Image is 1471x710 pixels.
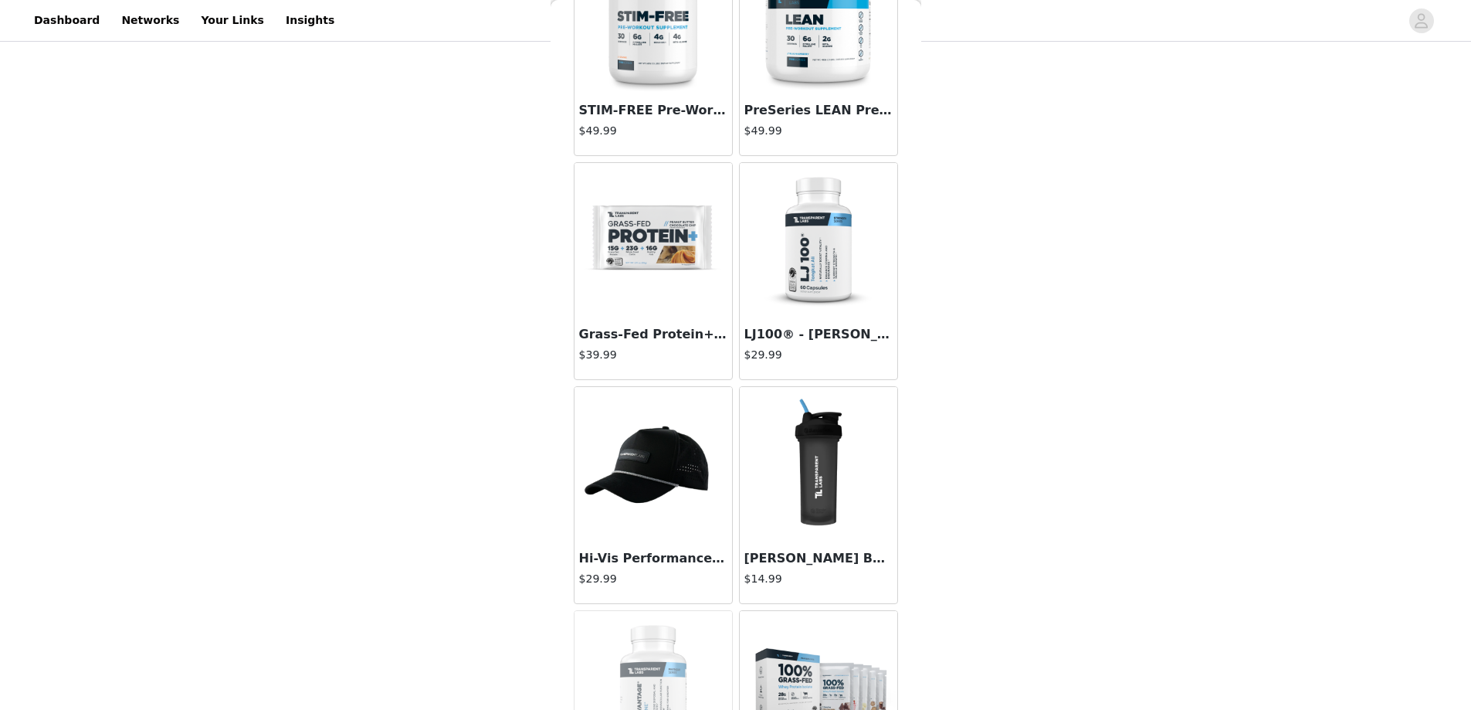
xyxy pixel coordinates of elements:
h3: LJ100® - [PERSON_NAME] [744,325,893,344]
h4: $29.99 [744,347,893,363]
img: TL Shaker Bottle [741,387,896,542]
img: LJ100® - Tongkat Ali [741,163,896,318]
img: Grass-Fed Protein+ Bars [576,163,730,318]
h3: Grass-Fed Protein+ Bars [579,325,727,344]
h4: $29.99 [579,571,727,587]
h3: [PERSON_NAME] Bottle [744,549,893,568]
a: Insights [276,3,344,38]
h3: Hi-Vis Performance 5-Panel Cap [579,549,727,568]
h3: STIM-FREE Pre-Workout (Limited Flavors) [579,101,727,120]
h4: $39.99 [579,347,727,363]
h4: $49.99 [744,123,893,139]
h4: $14.99 [744,571,893,587]
a: Networks [112,3,188,38]
a: Your Links [192,3,273,38]
img: Hi-Vis Performance 5-Panel Cap [576,387,730,542]
div: avatar [1414,8,1429,33]
h4: $49.99 [579,123,727,139]
a: Dashboard [25,3,109,38]
h3: PreSeries LEAN Pre-Workout V3 (Limited Flavors) [744,101,893,120]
